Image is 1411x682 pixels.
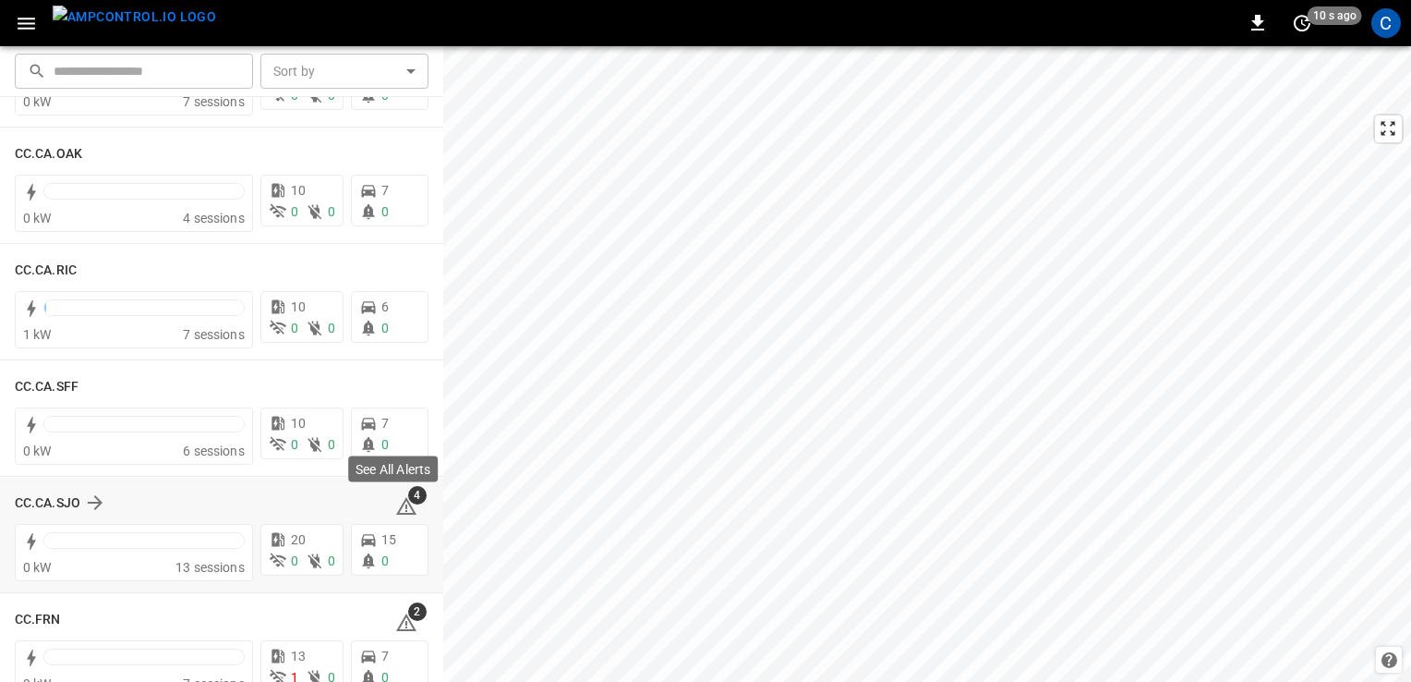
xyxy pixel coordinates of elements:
[291,204,298,219] span: 0
[183,444,245,458] span: 6 sessions
[381,554,389,568] span: 0
[15,610,61,630] h6: CC.FRN
[23,560,52,575] span: 0 kW
[23,444,52,458] span: 0 kW
[291,532,306,547] span: 20
[291,416,306,431] span: 10
[175,560,245,575] span: 13 sessions
[1371,8,1401,38] div: profile-icon
[381,649,389,664] span: 7
[183,327,245,342] span: 7 sessions
[381,416,389,431] span: 7
[183,211,245,225] span: 4 sessions
[1287,8,1317,38] button: set refresh interval
[328,437,335,452] span: 0
[291,649,306,664] span: 13
[328,204,335,219] span: 0
[381,437,389,452] span: 0
[328,554,335,568] span: 0
[381,204,389,219] span: 0
[15,144,82,164] h6: CC.CA.OAK
[291,183,306,198] span: 10
[381,321,389,335] span: 0
[328,321,335,335] span: 0
[408,486,427,505] span: 4
[23,211,52,225] span: 0 kW
[356,460,430,479] p: See All Alerts
[1308,6,1362,25] span: 10 s ago
[408,603,427,621] span: 2
[15,377,78,397] h6: CC.CA.SFF
[23,94,52,109] span: 0 kW
[23,327,52,342] span: 1 kW
[183,94,245,109] span: 7 sessions
[291,299,306,314] span: 10
[381,532,396,547] span: 15
[53,6,216,29] img: ampcontrol.io logo
[15,493,80,514] h6: CC.CA.SJO
[381,299,389,314] span: 6
[443,46,1411,682] canvas: Map
[291,554,298,568] span: 0
[15,261,77,281] h6: CC.CA.RIC
[291,321,298,335] span: 0
[291,437,298,452] span: 0
[381,183,389,198] span: 7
